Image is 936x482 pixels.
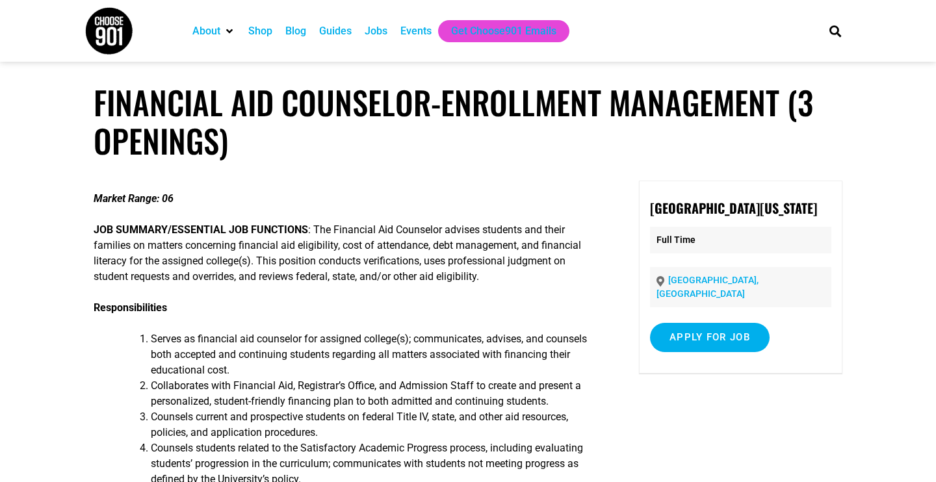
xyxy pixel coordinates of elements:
a: Guides [319,23,352,39]
a: About [192,23,220,39]
strong: Responsibilities [94,301,167,314]
strong: Market Range: 06 [94,192,174,205]
div: Search [825,20,846,42]
a: [GEOGRAPHIC_DATA], [GEOGRAPHIC_DATA] [656,275,759,299]
p: Full Time [650,227,831,253]
li: Serves as financial aid counselor for assigned college(s); communicates, advises, and counsels bo... [151,331,601,378]
a: Blog [285,23,306,39]
h1: Financial Aid Counselor-Enrollment Management (3 Openings) [94,83,842,160]
a: Events [400,23,432,39]
a: Jobs [365,23,387,39]
div: About [186,20,242,42]
p: : The Financial Aid Counselor advises students and their families on matters concerning financial... [94,222,601,285]
a: Shop [248,23,272,39]
nav: Main nav [186,20,807,42]
li: Counsels current and prospective students on federal Title IV, state, and other aid resources, po... [151,409,601,440]
a: Get Choose901 Emails [451,23,556,39]
strong: [GEOGRAPHIC_DATA][US_STATE] [650,198,817,218]
input: Apply for job [650,323,770,352]
strong: JOB SUMMARY/ESSENTIAL JOB FUNCTIONS [94,223,308,236]
li: Collaborates with Financial Aid, Registrar’s Office, and Admission Staff to create and present a ... [151,378,601,409]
